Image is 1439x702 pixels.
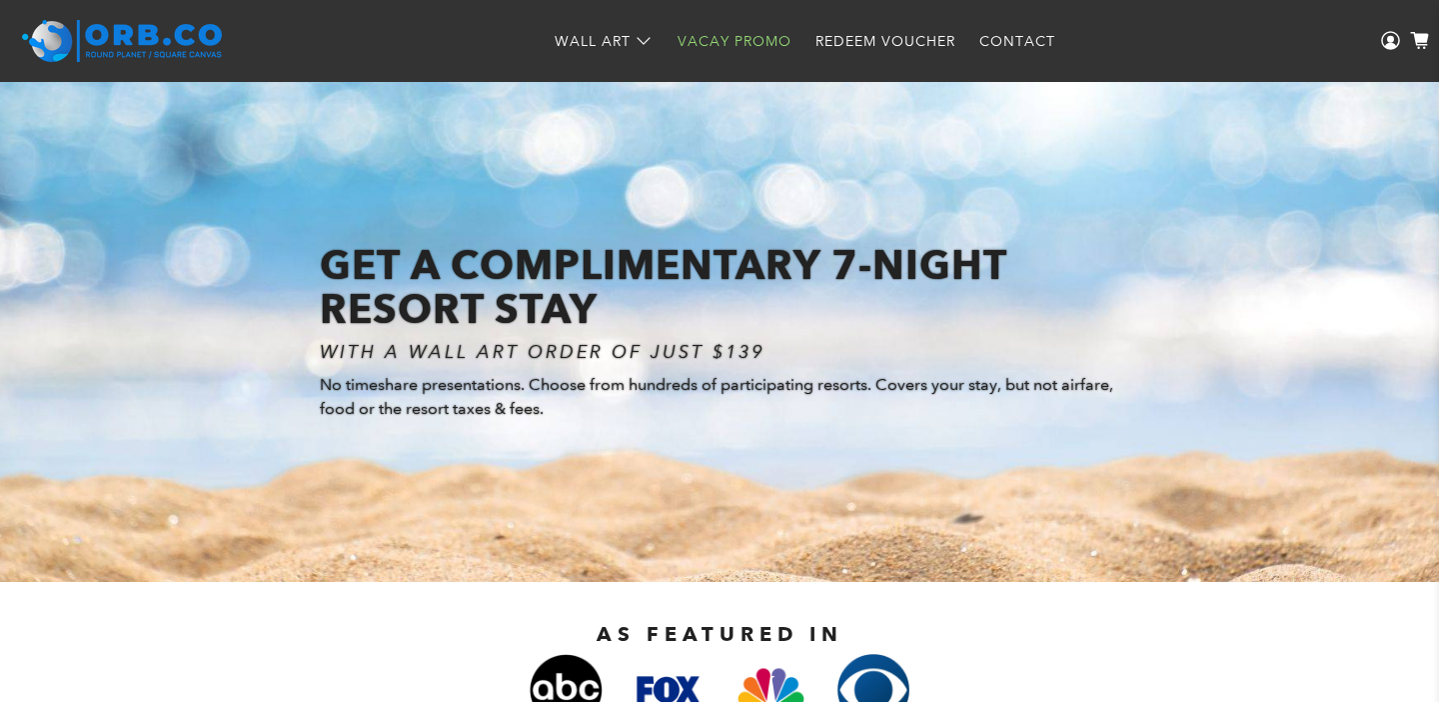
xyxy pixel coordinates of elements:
[320,243,1119,331] h1: GET A COMPLIMENTARY 7-NIGHT RESORT STAY
[967,15,1067,68] a: Contact
[666,15,803,68] a: Vacay Promo
[543,15,666,68] a: Wall Art
[320,375,1113,418] span: No timeshare presentations. Choose from hundreds of participating resorts. Covers your stay, but ...
[250,622,1189,646] h2: AS FEATURED IN
[803,15,967,68] a: Redeem Voucher
[320,341,764,363] i: WITH A WALL ART ORDER OF JUST $139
